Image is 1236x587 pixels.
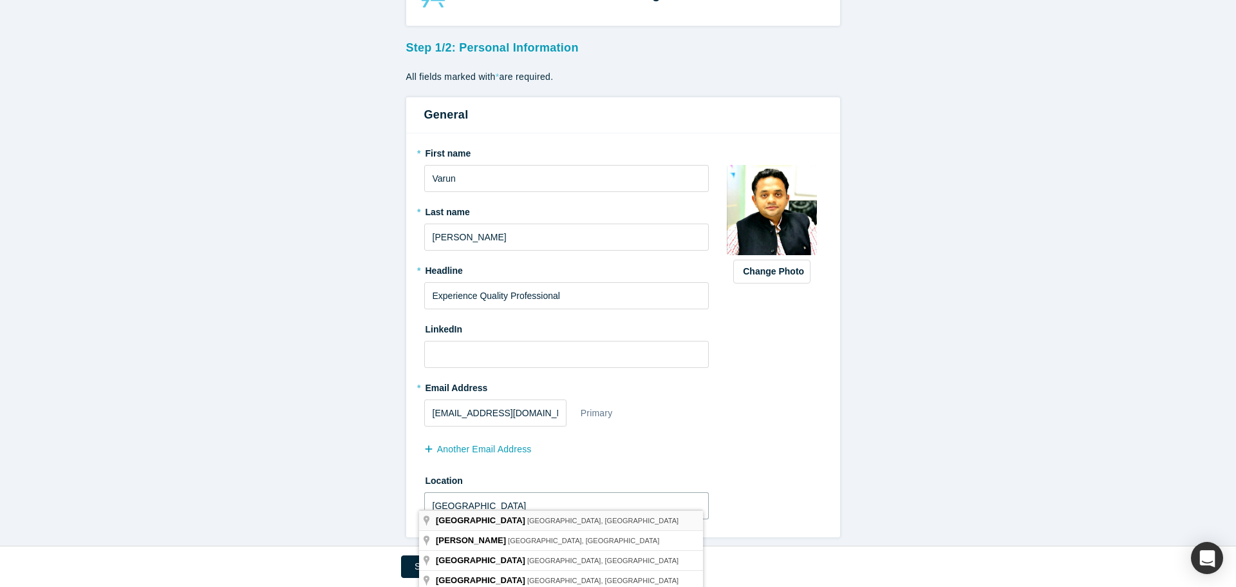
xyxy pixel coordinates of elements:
input: Partner, CEO [424,282,709,309]
span: [GEOGRAPHIC_DATA], [GEOGRAPHIC_DATA] [527,577,679,584]
span: [GEOGRAPHIC_DATA], [GEOGRAPHIC_DATA] [508,537,659,544]
img: Profile user default [727,165,817,255]
label: LinkedIn [424,318,463,336]
label: Email Address [424,377,488,395]
label: Location [424,470,709,488]
button: Change Photo [733,260,810,284]
label: Last name [424,201,709,219]
label: Headline [424,260,709,278]
p: All fields marked with are required. [406,70,840,84]
span: [GEOGRAPHIC_DATA] [436,515,525,525]
h3: General [424,106,822,124]
span: [GEOGRAPHIC_DATA] [436,555,525,565]
label: First name [424,142,709,160]
span: [GEOGRAPHIC_DATA] [436,575,525,585]
input: Enter a location [424,492,709,519]
h3: Step 1/2: Personal Information [406,35,840,57]
button: another Email Address [424,438,545,461]
span: [PERSON_NAME] [436,535,506,545]
span: [GEOGRAPHIC_DATA], [GEOGRAPHIC_DATA] [527,557,679,564]
button: Save & Continue [401,555,496,578]
div: Primary [580,402,613,425]
span: [GEOGRAPHIC_DATA], [GEOGRAPHIC_DATA] [527,517,679,524]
